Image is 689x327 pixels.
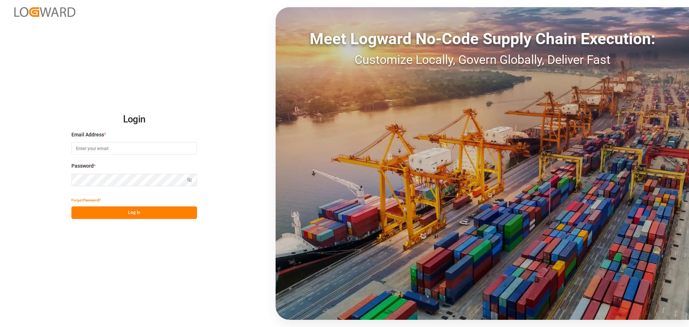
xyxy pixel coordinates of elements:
[71,131,104,139] span: Email Address
[71,194,101,206] button: Forgot Password?
[71,206,197,219] button: Log In
[71,142,197,155] input: Enter your email
[71,162,94,170] span: Password
[14,7,75,17] img: Logward_new_orange.png
[71,108,197,131] h2: Login
[276,27,689,51] div: Meet Logward No-Code Supply Chain Execution:
[276,51,689,69] div: Customize Locally, Govern Globally, Deliver Fast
